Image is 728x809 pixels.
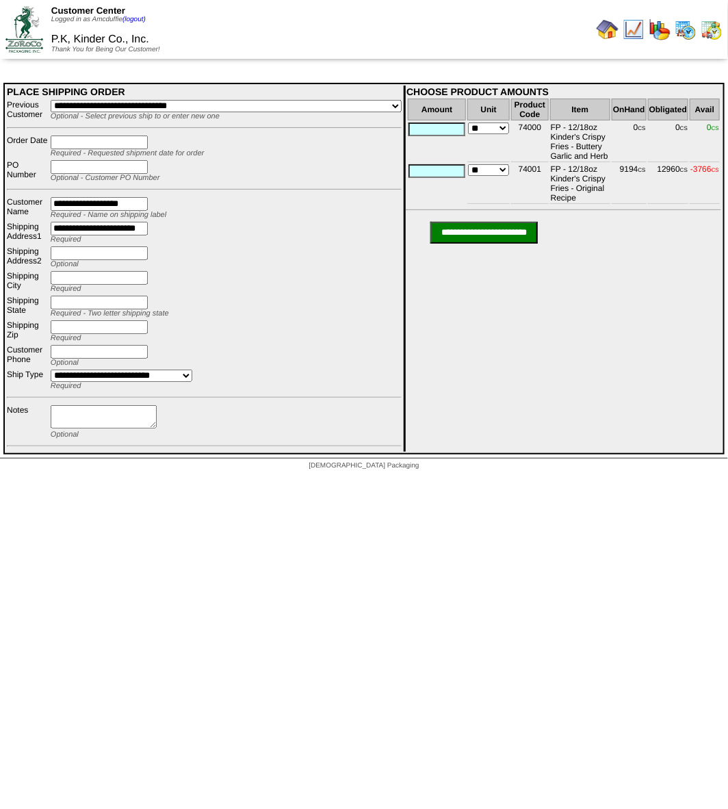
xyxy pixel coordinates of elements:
[550,99,610,120] th: Item
[675,18,697,40] img: calendarprod.gif
[51,359,79,367] span: Optional
[51,112,220,120] span: Optional - Select previous ship to or enter new one
[638,167,646,173] span: CS
[6,159,49,183] td: PO Number
[680,167,688,173] span: CS
[51,285,81,293] span: Required
[550,164,610,204] td: FP - 12/18oz Kinder's Crispy Fries - Original Recipe
[51,34,149,45] span: P.K, Kinder Co., Inc.
[6,135,49,158] td: Order Date
[648,99,688,120] th: Obligated
[6,99,49,121] td: Previous Customer
[701,18,723,40] img: calendarinout.gif
[467,99,510,120] th: Unit
[7,86,402,97] div: PLACE SHIPPING ORDER
[511,122,549,162] td: 74000
[648,164,688,204] td: 12960
[712,167,719,173] span: CS
[408,99,466,120] th: Amount
[612,164,647,204] td: 9194
[51,149,204,157] span: Required - Requested shipment date for order
[707,123,719,132] span: 0
[51,260,79,268] span: Optional
[51,382,81,390] span: Required
[623,18,645,40] img: line_graph.gif
[51,16,146,23] span: Logged in as Amcduffie
[511,164,549,204] td: 74001
[550,122,610,162] td: FP - 12/18oz Kinder's Crispy Fries - Buttery Garlic and Herb
[51,211,166,219] span: Required - Name on shipping label
[6,404,49,439] td: Notes
[309,462,419,470] span: [DEMOGRAPHIC_DATA] Packaging
[690,99,720,120] th: Avail
[6,246,49,269] td: Shipping Address2
[51,174,160,182] span: Optional - Customer PO Number
[6,295,49,318] td: Shipping State
[406,86,721,97] div: CHOOSE PRODUCT AMOUNTS
[649,18,671,40] img: graph.gif
[6,270,49,294] td: Shipping City
[5,6,43,52] img: ZoRoCo_Logo(Green%26Foil)%20jpg.webp
[612,99,647,120] th: OnHand
[51,309,169,318] span: Required - Two letter shipping state
[6,344,49,368] td: Customer Phone
[51,431,79,439] span: Optional
[51,46,160,53] span: Thank You for Being Our Customer!
[6,320,49,343] td: Shipping Zip
[648,122,688,162] td: 0
[638,125,646,131] span: CS
[712,125,719,131] span: CS
[680,125,688,131] span: CS
[122,16,146,23] a: (logout)
[690,164,719,174] span: -3766
[6,369,49,391] td: Ship Type
[51,5,125,16] span: Customer Center
[612,122,647,162] td: 0
[511,99,549,120] th: Product Code
[6,221,49,244] td: Shipping Address1
[6,196,49,220] td: Customer Name
[51,334,81,342] span: Required
[51,235,81,244] span: Required
[597,18,619,40] img: home.gif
